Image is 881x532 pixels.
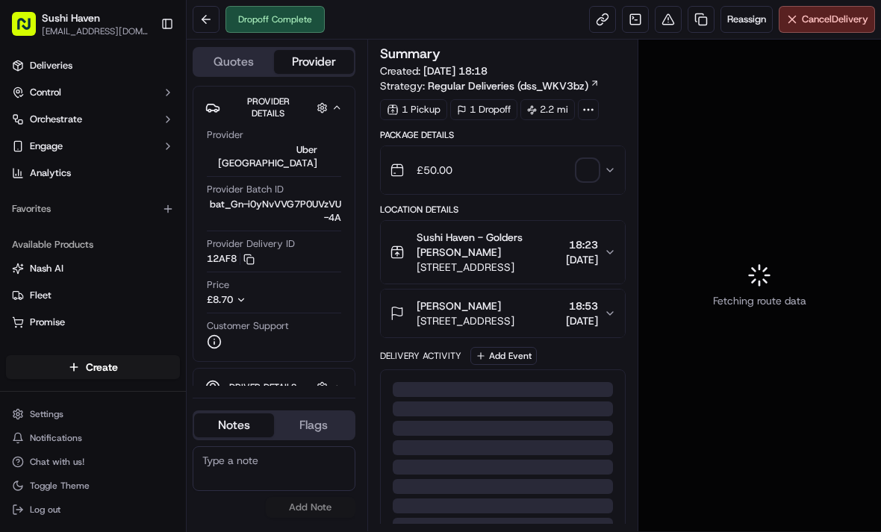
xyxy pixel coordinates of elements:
button: Provider Details [205,93,343,122]
span: Control [30,86,61,99]
button: Sushi Haven[EMAIL_ADDRESS][DOMAIN_NAME] [6,6,155,42]
button: Create [6,355,180,379]
button: £8.70 [207,293,338,307]
button: Control [6,81,180,104]
button: Promise [6,310,180,334]
span: Provider Delivery ID [207,237,295,251]
span: Analytics [30,166,71,180]
button: Chat with us! [6,451,180,472]
a: Fleet [12,289,174,302]
div: Location Details [380,204,626,216]
button: Sushi Haven - Golders [PERSON_NAME][STREET_ADDRESS]18:23[DATE] [381,221,625,284]
span: Promise [30,316,65,329]
span: Customer Support [207,319,289,333]
span: [STREET_ADDRESS] [417,260,560,275]
span: Chat with us! [30,456,84,468]
span: £50.00 [417,163,452,178]
button: [EMAIL_ADDRESS][DOMAIN_NAME] [42,25,149,37]
button: Settings [6,404,180,425]
button: Quotes [194,50,274,74]
button: Reassign [720,6,773,33]
a: Deliveries [6,54,180,78]
a: Promise [12,316,174,329]
span: Reassign [727,13,766,26]
span: Nash AI [30,262,63,275]
span: Product Catalog [30,342,102,356]
button: Sushi Haven [42,10,100,25]
button: Provider [274,50,354,74]
div: Available Products [6,233,180,257]
div: Strategy: [380,78,600,93]
span: Toggle Theme [30,480,90,492]
span: Orchestrate [30,113,82,126]
span: Create [86,360,118,375]
span: Price [207,278,229,292]
span: Provider [207,128,243,142]
button: Log out [6,499,180,520]
span: Provider Details [247,96,290,119]
span: Engage [30,140,63,153]
span: Cancel Delivery [802,13,868,26]
button: Notes [194,413,274,437]
span: Fetching route data [713,293,806,308]
div: Favorites [6,197,180,221]
span: [DATE] [566,252,598,267]
span: 18:53 [566,298,598,313]
span: Log out [30,504,60,516]
span: [STREET_ADDRESS] [417,313,514,328]
button: Driver Details [205,375,343,399]
span: 18:23 [566,237,598,252]
span: [PERSON_NAME] [417,298,501,313]
span: Provider Batch ID [207,183,284,196]
button: Notifications [6,428,180,448]
button: Nash AI [6,257,180,281]
span: Created: [380,63,488,78]
a: Analytics [6,161,180,185]
button: Toggle Theme [6,475,180,496]
div: 1 Pickup [380,99,447,120]
button: £50.00 [381,146,625,194]
button: Flags [274,413,354,437]
span: Regular Deliveries (dss_WKV3bz) [428,78,588,93]
span: Notifications [30,432,82,444]
div: 2.2 mi [520,99,575,120]
span: Uber [GEOGRAPHIC_DATA] [207,143,317,170]
span: Fleet [30,289,52,302]
span: [DATE] 18:18 [423,64,488,78]
span: Sushi Haven - Golders [PERSON_NAME] [417,230,560,260]
button: Fleet [6,284,180,307]
div: 1 Dropoff [450,99,517,120]
span: Settings [30,408,63,420]
span: [DATE] [566,313,598,328]
button: Orchestrate [6,107,180,131]
div: Delivery Activity [380,350,461,362]
span: Deliveries [30,59,72,72]
span: bat_Gn-i0yNvVVG7P0UVzVU-4A [207,198,341,225]
div: Package Details [380,129,626,141]
button: [PERSON_NAME][STREET_ADDRESS]18:53[DATE] [381,290,625,337]
a: Product Catalog [12,342,174,356]
button: 12AF8 [207,252,255,266]
span: £8.70 [207,293,233,306]
button: Add Event [470,347,537,365]
a: Nash AI [12,262,174,275]
span: Driver Details [229,381,296,393]
button: Product Catalog [6,337,180,361]
button: Engage [6,134,180,158]
h3: Summary [380,47,441,60]
button: CancelDelivery [779,6,875,33]
a: Regular Deliveries (dss_WKV3bz) [428,78,600,93]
